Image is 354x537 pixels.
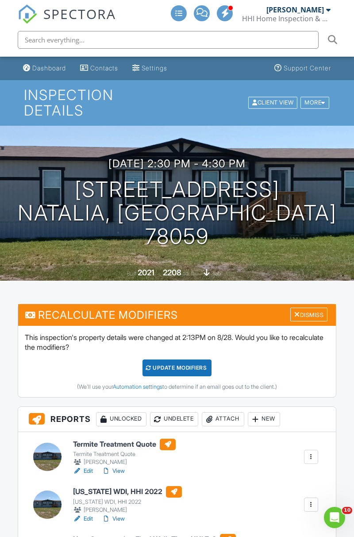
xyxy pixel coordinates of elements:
div: [PERSON_NAME] [266,5,324,14]
input: Search everything... [18,31,319,49]
a: View [102,514,125,523]
a: Dashboard [19,60,69,77]
iframe: Intercom live chat [324,507,345,528]
div: Undelete [150,412,198,426]
div: Dashboard [32,64,66,72]
div: [US_STATE] WDI, HHI 2022 [73,498,182,506]
div: 2021 [138,268,154,277]
span: 10 [342,507,352,514]
a: Automation settings [113,383,162,390]
div: Support Center [284,64,331,72]
span: SPECTORA [43,4,116,23]
a: Edit [73,467,93,475]
a: [US_STATE] WDI, HHI 2022 [US_STATE] WDI, HHI 2022 [PERSON_NAME] [73,486,182,514]
div: [PERSON_NAME] [73,458,176,467]
a: Client View [247,99,300,106]
h3: [DATE] 2:30 pm - 4:30 pm [108,158,246,170]
div: [PERSON_NAME] [73,506,182,514]
a: View [102,467,125,475]
div: More [300,97,329,109]
a: Termite Treatment Quote Termite Treatment Quote [PERSON_NAME] [73,439,176,467]
div: Dismiss [290,308,327,321]
a: Support Center [271,60,335,77]
div: New [248,412,280,426]
h1: [STREET_ADDRESS] Natalia, [GEOGRAPHIC_DATA] 78059 [14,178,340,248]
div: Client View [248,97,297,109]
h6: [US_STATE] WDI, HHI 2022 [73,486,182,498]
a: Edit [73,514,93,523]
h3: Reports [18,407,336,432]
div: Settings [142,64,167,72]
h3: Recalculate Modifiers [18,304,336,326]
span: slab [211,270,221,277]
div: HHI Home Inspection & Pest Control [242,14,331,23]
div: Contacts [90,64,118,72]
img: The Best Home Inspection Software - Spectora [18,4,37,24]
h1: Inspection Details [24,87,330,118]
div: Unlocked [96,412,146,426]
h6: Termite Treatment Quote [73,439,176,450]
div: Termite Treatment Quote [73,451,176,458]
div: UPDATE Modifiers [142,359,212,376]
div: This inspection's property details were changed at 2:13PM on 8/28. Would you like to recalculate ... [18,326,336,397]
span: sq. ft. [183,270,195,277]
a: SPECTORA [18,12,116,31]
span: Built [127,270,136,277]
div: Attach [202,412,244,426]
div: 2208 [163,268,181,277]
div: (We'll use your to determine if an email goes out to the client.) [25,383,329,390]
a: Contacts [77,60,122,77]
a: Settings [129,60,171,77]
